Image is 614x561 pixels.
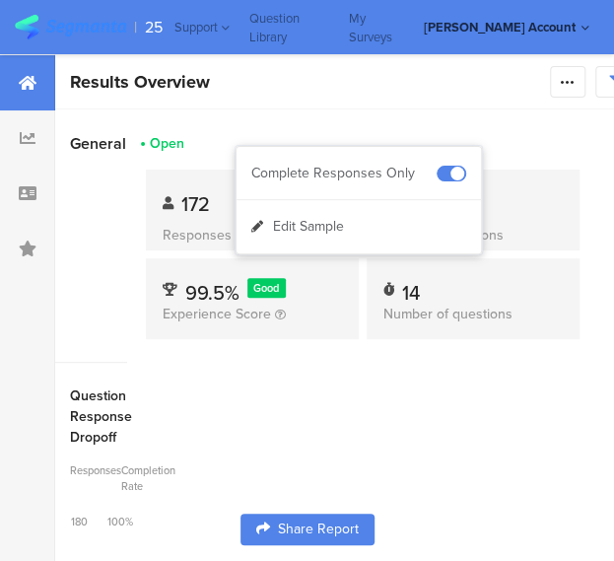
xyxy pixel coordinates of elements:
span: Responses [70,462,121,494]
div: Results Overview [70,69,540,95]
div: Question Response Dropoff [70,386,112,448]
div: Complete Responses Only [251,164,437,183]
span: Share Report [278,523,359,536]
a: Question Library [239,9,339,46]
span: Number of questions [383,304,512,324]
span: Experience Score [163,304,271,324]
div: Support [174,12,230,42]
img: segmanta logo [15,15,126,39]
div: Responses [163,225,342,245]
span: 99.5% [185,278,239,308]
div: 25 מדד המאחדים אוקטובר [145,18,325,36]
span: Completion Rate [121,462,175,494]
span: Good [253,280,279,296]
span: Edit Sample [273,217,344,237]
a: My Surveys [339,9,414,46]
div: [PERSON_NAME] Account [424,18,576,36]
span: General [70,132,126,155]
div: Open [150,133,184,154]
div: 14 [402,278,420,298]
div: | [134,16,137,38]
span: 172 [181,189,210,219]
